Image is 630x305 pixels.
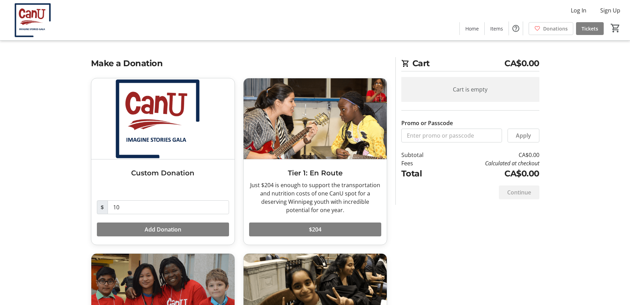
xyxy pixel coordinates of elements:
img: CanU Canada's Logo [4,3,66,37]
h3: Custom Donation [97,168,229,178]
td: Calculated at checkout [441,159,539,167]
span: Add Donation [145,225,181,234]
td: CA$0.00 [441,167,539,180]
span: Home [465,25,479,32]
h2: Make a Donation [91,57,387,70]
div: Just $204 is enough to support the transportation and nutrition costs of one CanU spot for a dese... [249,181,381,214]
span: Donations [543,25,568,32]
a: Items [485,22,509,35]
a: Home [460,22,484,35]
h2: Cart [401,57,539,71]
img: Tier 1: En Route [244,78,387,159]
span: Items [490,25,503,32]
span: CA$0.00 [504,57,539,70]
span: $ [97,200,108,214]
span: $204 [309,225,321,234]
input: Donation Amount [108,200,229,214]
button: Cart [609,22,622,34]
span: Log In [571,6,586,15]
button: Log In [565,5,592,16]
h3: Tier 1: En Route [249,168,381,178]
img: Custom Donation [91,78,235,159]
td: Total [401,167,441,180]
span: Sign Up [600,6,620,15]
span: Apply [516,131,531,140]
td: Fees [401,159,441,167]
td: Subtotal [401,151,441,159]
a: Tickets [576,22,604,35]
button: Help [509,21,523,35]
td: CA$0.00 [441,151,539,159]
button: Apply [508,129,539,142]
button: Sign Up [595,5,626,16]
button: $204 [249,223,381,236]
input: Enter promo or passcode [401,129,502,142]
div: Cart is empty [401,77,539,102]
span: Tickets [582,25,598,32]
label: Promo or Passcode [401,119,453,127]
button: Add Donation [97,223,229,236]
a: Donations [529,22,573,35]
